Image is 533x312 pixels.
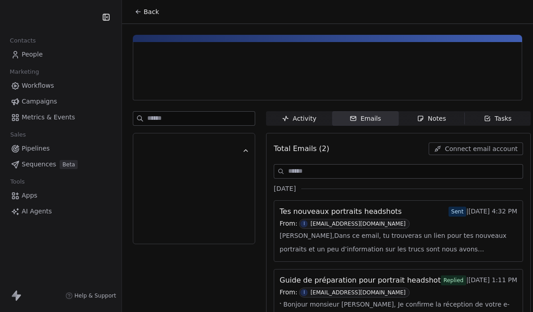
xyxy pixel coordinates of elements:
[65,292,116,299] a: Help & Support
[7,94,114,109] a: Campaigns
[22,97,57,106] span: Campaigns
[282,114,316,123] div: Activity
[274,143,329,154] span: Total Emails (2)
[22,207,52,216] span: AI Agents
[445,144,518,153] span: Connect email account
[304,220,305,227] div: I
[280,206,402,217] span: Tes nouveaux portraits headshots
[417,114,446,123] div: Notes
[280,229,517,256] span: [PERSON_NAME],Dans ce email, tu trouveras un lien pour tes nouveaux portraits et un peu d’informa...
[7,47,114,62] a: People
[22,144,50,153] span: Pipelines
[60,160,78,169] span: Beta
[7,141,114,156] a: Pipelines
[129,4,164,20] button: Back
[7,157,114,172] a: SequencesBeta
[22,160,56,169] span: Sequences
[75,292,116,299] span: Help & Support
[304,289,305,296] div: I
[444,276,463,285] div: Replied
[310,221,406,227] div: [EMAIL_ADDRESS][DOMAIN_NAME]
[6,128,30,142] span: Sales
[451,207,463,216] div: Sent
[22,191,37,200] span: Apps
[280,275,441,286] span: Guide de préparation pour portrait headshot
[429,142,523,155] button: Connect email account
[7,110,114,125] a: Metrics & Events
[22,81,54,90] span: Workflows
[7,78,114,93] a: Workflows
[6,65,43,79] span: Marketing
[280,219,297,229] span: From:
[144,7,159,16] span: Back
[449,207,517,217] span: | [DATE] 4:32 PM
[310,289,406,296] div: [EMAIL_ADDRESS][DOMAIN_NAME]
[22,50,43,59] span: People
[22,113,75,122] span: Metrics & Events
[6,34,40,47] span: Contacts
[6,175,28,189] span: Tools
[274,184,296,193] span: [DATE]
[7,204,114,219] a: AI Agents
[7,188,114,203] a: Apps
[280,288,297,298] span: From:
[441,275,517,285] span: | [DATE] 1:11 PM
[484,114,512,123] div: Tasks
